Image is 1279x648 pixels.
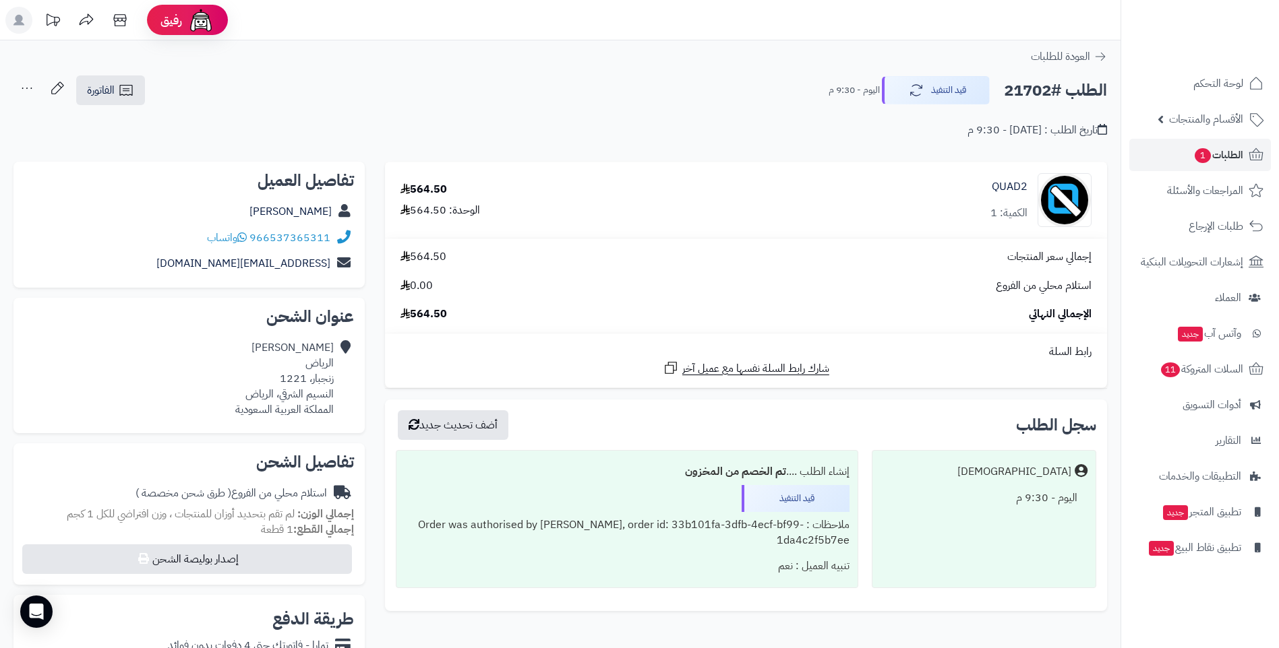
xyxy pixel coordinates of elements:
[293,521,354,538] strong: إجمالي القطع:
[1129,496,1271,528] a: تطبيق المتجرجديد
[1159,467,1241,486] span: التطبيقات والخدمات
[136,485,231,501] span: ( طرق شحن مخصصة )
[20,595,53,628] div: Open Intercom Messenger
[1031,48,1107,65] a: العودة للطلبات
[1187,11,1266,39] img: logo-2.png
[663,360,829,377] a: شارك رابط السلة نفسها مع عميل آخر
[87,82,115,98] span: الفاتورة
[261,521,354,538] small: 1 قطعة
[67,506,295,522] span: لم تقم بتحديد أوزان للمنتجات ، وزن افتراضي للكل 1 كجم
[1141,253,1243,271] span: إشعارات التحويلات البنكية
[1129,317,1271,350] a: وآتس آبجديد
[1129,210,1271,242] a: طلبات الإرجاع
[1215,288,1241,307] span: العملاء
[1160,362,1181,378] span: 11
[22,544,352,574] button: إصدار بوليصة الشحن
[1177,324,1241,343] span: وآتس آب
[685,463,786,480] b: تم الخصم من المخزون
[249,203,332,220] a: [PERSON_NAME]
[1004,77,1107,104] h2: الطلب #21702
[24,454,354,470] h2: تفاصيل الشحن
[405,512,850,554] div: ملاحظات : Order was authorised by [PERSON_NAME], order id: 33b101fa-3dfb-4ecf-bf99-1da4c2f5b7ee
[1129,282,1271,314] a: العملاء
[156,255,330,271] a: [EMAIL_ADDRESS][DOMAIN_NAME]
[1169,110,1243,129] span: الأقسام والمنتجات
[272,611,354,627] h2: طريقة الدفع
[1183,395,1241,414] span: أدوات التسويق
[1163,505,1188,520] span: جديد
[297,506,354,522] strong: إجمالي الوزن:
[24,309,354,325] h2: عنوان الشحن
[405,553,850,579] div: تنبيه العميل : نعم
[400,203,480,218] div: الوحدة: 564.50
[1038,173,1091,227] img: no_image-90x90.png
[1129,67,1271,100] a: لوحة التحكم
[400,182,447,197] div: 564.50
[24,172,354,189] h2: تفاصيل العميل
[400,249,446,265] span: 564.50
[1193,74,1243,93] span: لوحة التحكم
[1216,431,1241,450] span: التقارير
[235,340,334,417] div: [PERSON_NAME] الرياض زنجبار، 1221 النسيم الشرقي، الرياض المملكة العربية السعودية
[1149,541,1174,556] span: جديد
[249,230,330,246] a: 966537365311
[1167,181,1243,200] span: المراجعات والأسئلة
[996,278,1092,294] span: استلام محلي من الفروع
[682,361,829,377] span: شارك رابط السلة نفسها مع عميل آخر
[829,84,880,97] small: اليوم - 9:30 م
[160,12,182,28] span: رفيق
[1129,389,1271,421] a: أدوات التسويق
[136,486,327,501] div: استلام محلي من الفروع
[1160,360,1243,379] span: السلات المتروكة
[1194,148,1212,164] span: 1
[968,123,1107,138] div: تاريخ الطلب : [DATE] - 9:30 م
[1129,174,1271,207] a: المراجعات والأسئلة
[187,7,214,34] img: ai-face.png
[1129,460,1271,492] a: التطبيقات والخدمات
[36,7,69,37] a: تحديثات المنصة
[1007,249,1092,265] span: إجمالي سعر المنتجات
[882,76,990,104] button: قيد التنفيذ
[990,205,1028,221] div: الكمية: 1
[1189,217,1243,236] span: طلبات الإرجاع
[1031,48,1090,65] span: العودة للطلبات
[1129,424,1271,457] a: التقارير
[400,278,433,294] span: 0.00
[1016,417,1096,433] h3: سجل الطلب
[1029,306,1092,322] span: الإجمالي النهائي
[1148,538,1241,557] span: تطبيق نقاط البيع
[1129,139,1271,171] a: الطلبات1
[398,410,508,440] button: أضف تحديث جديد
[1162,503,1241,521] span: تطبيق المتجر
[1193,145,1243,164] span: الطلبات
[992,179,1028,195] a: QUAD2
[400,306,447,322] span: 564.50
[1129,246,1271,278] a: إشعارات التحويلات البنكية
[1129,353,1271,385] a: السلات المتروكة11
[881,485,1088,511] div: اليوم - 9:30 م
[405,459,850,485] div: إنشاء الطلب ....
[742,485,850,512] div: قيد التنفيذ
[76,75,145,105] a: الفاتورة
[957,464,1071,480] div: [DEMOGRAPHIC_DATA]
[390,344,1102,360] div: رابط السلة
[207,230,247,246] a: واتساب
[1178,327,1203,342] span: جديد
[1129,531,1271,564] a: تطبيق نقاط البيعجديد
